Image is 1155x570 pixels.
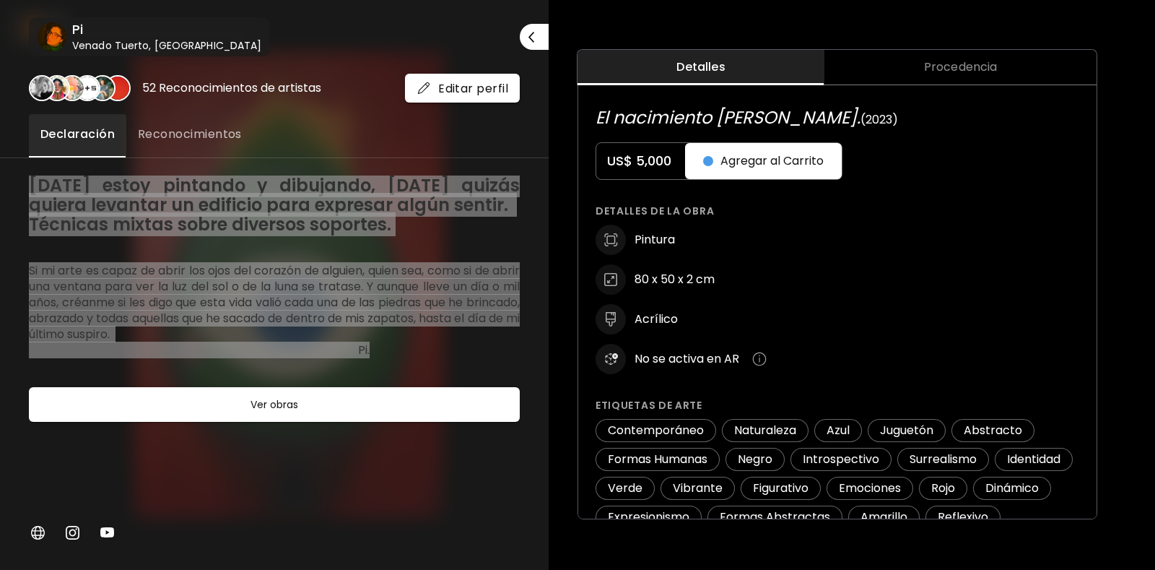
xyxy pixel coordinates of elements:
[64,524,81,541] img: instagram
[417,81,508,96] span: Editar perfil
[72,38,261,53] h6: Venado Tuerto, [GEOGRAPHIC_DATA]
[417,81,431,95] img: mail
[29,263,520,358] h6: Si mi arte es capaz de abrir los ojos del corazón de alguien, quien sea, como si de abrir una ven...
[142,80,321,96] div: 52 Reconocimientos de artistas
[29,387,520,422] button: Ver obras
[138,126,242,143] span: Reconocimientos
[40,126,115,143] span: Declaración
[250,396,298,413] h6: Ver obras
[29,176,520,234] h6: [DATE] estoy pintando y dibujando, [DATE] quizás quiera levantar un edificio para expresar algún ...
[405,74,520,103] button: mailEditar perfil
[29,524,46,541] img: personalWebsite
[98,524,115,541] img: youtube
[72,21,261,38] h6: Pi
